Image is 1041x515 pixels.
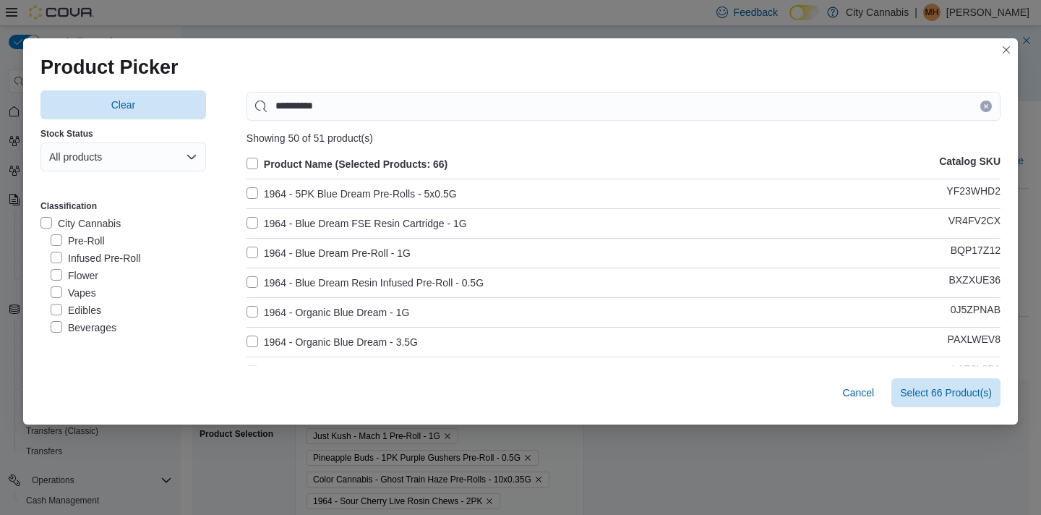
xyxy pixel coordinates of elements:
label: 1964 - Blue Dream FSE Resin Cartridge - 1G [247,215,467,232]
label: Infused Pre-Roll [51,250,140,267]
button: Closes this modal window [998,41,1015,59]
label: Concentrates [51,336,128,354]
label: Classification [40,200,97,212]
label: Edibles [51,302,101,319]
label: Pre-Roll [51,232,105,250]
p: YF23WHD2 [946,185,1001,203]
label: 1964 - Blue Dream Pre-Roll - 1G [247,244,411,262]
p: LAP3L8PA [952,363,1001,380]
label: 1964 - 5PK Blue Dream Pre-Rolls - 5x0.5G [247,185,457,203]
label: City Cannabis [40,215,121,232]
label: Beverages [51,319,116,336]
p: 0J5ZPNAB [951,304,1001,321]
span: Clear [111,98,135,112]
span: Select 66 Product(s) [900,386,992,400]
button: Clear input [980,101,992,112]
button: Select 66 Product(s) [891,378,1001,407]
span: Cancel [843,386,875,400]
button: Cancel [837,378,881,407]
button: Clear [40,90,206,119]
label: 1964 - Organic Blue Dream - 1G [247,304,410,321]
label: 1964 - Blue Dream Resin Infused Pre-Roll - 0.5G [247,274,484,291]
label: Stock Status [40,128,93,140]
div: Showing 50 of 51 product(s) [247,132,1001,144]
label: 7Acres - Blue Dream Live Resin + Liquid Diamonds Aio - 0.95G [247,363,548,380]
p: Catalog SKU [939,156,1001,173]
label: 1964 - Organic Blue Dream - 3.5G [247,333,418,351]
p: PAXLWEV8 [948,333,1001,351]
h1: Product Picker [40,56,179,79]
label: Vapes [51,284,96,302]
input: Use aria labels when no actual label is in use [247,92,1001,121]
label: Product Name (Selected Products: 66) [247,156,447,173]
p: VR4FV2CX [948,215,1001,232]
p: BXZXUE36 [948,274,1001,291]
p: BQP17Z12 [951,244,1001,262]
button: All products [40,142,206,171]
label: Flower [51,267,98,284]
